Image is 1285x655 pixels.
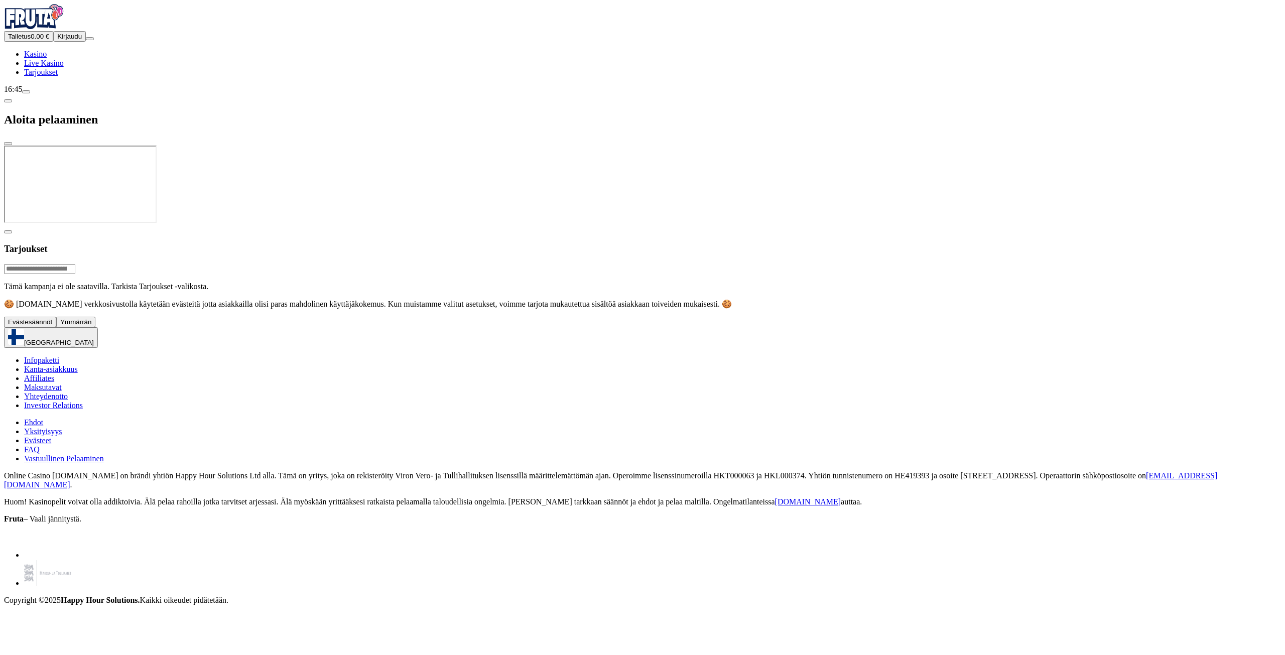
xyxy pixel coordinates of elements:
[4,50,1281,77] nav: Main menu
[4,113,1281,126] h2: Aloita pelaaminen
[4,471,1281,489] p: Online Casino [DOMAIN_NAME] on brändi yhtiön Happy Hour Solutions Ltd alla. Tämä on yritys, joka ...
[4,514,1281,523] p: – Vaali jännitystä.
[24,365,78,373] a: Kanta-asiakkuus
[4,497,1281,506] p: Huom! Kasinopelit voivat olla addiktoivia. Älä pelaa rahoilla jotka tarvitset arjessasi. Älä myös...
[775,497,841,506] a: [DOMAIN_NAME]
[60,318,91,326] span: Ymmärrän
[4,596,1281,605] p: Copyright ©2025 Kaikki oikeudet pidätetään.
[4,22,64,31] a: Fruta
[31,33,49,40] span: 0.00 €
[56,317,95,327] button: Ymmärrän
[4,264,75,274] input: Search
[24,339,94,346] span: [GEOGRAPHIC_DATA]
[4,317,56,327] button: Evästesäännöt
[24,68,58,76] a: Tarjoukset
[57,33,82,40] span: Kirjaudu
[4,243,1281,254] h3: Tarjoukset
[86,37,94,40] button: menu
[4,31,53,42] button: Talletusplus icon0.00 €
[24,427,62,436] a: Yksityisyys
[24,560,71,586] img: maksu-ja-tolliamet
[4,327,98,348] button: [GEOGRAPHIC_DATA]chevron-down icon
[24,454,104,463] a: Vastuullinen Pelaaminen
[4,299,1281,309] p: 🍪 [DOMAIN_NAME] verkkosivustolla käytetään evästeitä jotta asiakkailla olisi paras mahdolinen käy...
[4,4,1281,77] nav: Primary
[24,356,59,364] a: Infopaketti
[24,579,71,587] a: maksu-ja-tolliamet
[24,374,54,382] a: Affiliates
[24,445,40,454] a: FAQ
[4,230,12,233] button: chevron-left icon
[24,59,64,67] a: Live Kasino
[4,514,24,523] strong: Fruta
[8,329,24,345] img: Finland flag
[24,436,51,445] a: Evästeet
[4,4,64,29] img: Fruta
[4,282,1281,291] p: Tämä kampanja ei ole saatavilla. Tarkista Tarjoukset -valikosta.
[53,31,86,42] button: Kirjaudu
[24,418,43,427] a: Ehdot
[24,392,68,401] a: Yhteydenotto
[4,99,12,102] button: chevron-left icon
[4,356,1281,463] nav: Secondary
[22,90,30,93] button: live-chat
[61,596,140,604] strong: Happy Hour Solutions.
[24,383,62,391] a: Maksutavat
[24,50,47,58] a: Kasino
[8,318,52,326] span: Evästesäännöt
[4,85,22,93] span: 16:45
[24,401,83,410] a: Investor Relations
[8,33,31,40] span: Talletus
[4,471,1217,489] a: [EMAIL_ADDRESS][DOMAIN_NAME]
[4,142,12,145] button: close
